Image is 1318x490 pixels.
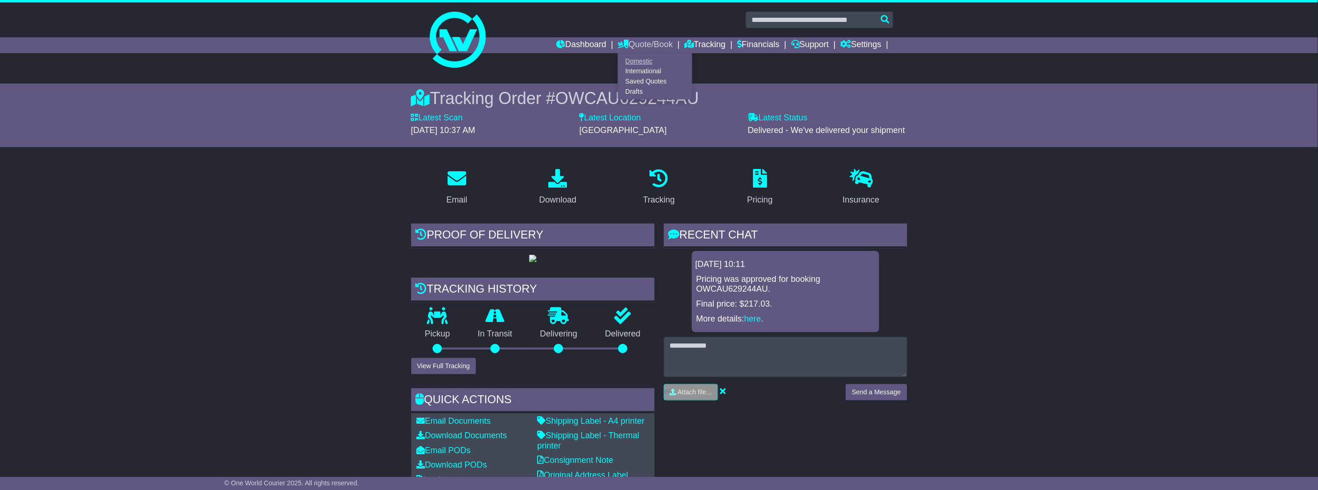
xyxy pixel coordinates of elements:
[580,113,641,123] label: Latest Location
[411,126,476,135] span: [DATE] 10:37 AM
[643,194,675,206] div: Tracking
[737,37,780,53] a: Financials
[464,329,526,339] p: In Transit
[747,194,773,206] div: Pricing
[697,314,875,324] p: More details: .
[411,329,464,339] p: Pickup
[538,470,628,480] a: Original Address Label
[591,329,655,339] p: Delivered
[618,86,692,97] a: Drafts
[539,194,577,206] div: Download
[411,88,907,108] div: Tracking Order #
[791,37,829,53] a: Support
[529,255,537,262] img: GetPodImage
[618,37,673,53] a: Quote/Book
[745,314,761,323] a: here
[696,259,876,270] div: [DATE] 10:11
[411,278,655,303] div: Tracking history
[697,299,875,309] p: Final price: $217.03.
[618,77,692,87] a: Saved Quotes
[417,416,491,426] a: Email Documents
[697,274,875,294] p: Pricing was approved for booking OWCAU629244AU.
[538,431,640,450] a: Shipping Label - Thermal printer
[741,166,779,210] a: Pricing
[748,126,905,135] span: Delivered - We've delivered your shipment
[664,224,907,249] div: RECENT CHAT
[538,455,614,465] a: Consignment Note
[417,431,507,440] a: Download Documents
[526,329,592,339] p: Delivering
[411,358,476,374] button: View Full Tracking
[417,460,487,469] a: Download PODs
[837,166,886,210] a: Insurance
[748,113,807,123] label: Latest Status
[533,166,583,210] a: Download
[446,194,467,206] div: Email
[618,56,692,66] a: Domestic
[440,166,473,210] a: Email
[411,388,655,413] div: Quick Actions
[417,446,471,455] a: Email PODs
[557,37,607,53] a: Dashboard
[618,53,692,99] div: Quote/Book
[684,37,725,53] a: Tracking
[538,416,645,426] a: Shipping Label - A4 printer
[841,37,882,53] a: Settings
[224,479,359,487] span: © One World Courier 2025. All rights reserved.
[618,66,692,77] a: International
[555,89,699,108] span: OWCAU629244AU
[580,126,667,135] span: [GEOGRAPHIC_DATA]
[411,113,463,123] label: Latest Scan
[417,475,450,484] a: Invoice
[411,224,655,249] div: Proof of Delivery
[843,194,880,206] div: Insurance
[846,384,907,400] button: Send a Message
[637,166,681,210] a: Tracking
